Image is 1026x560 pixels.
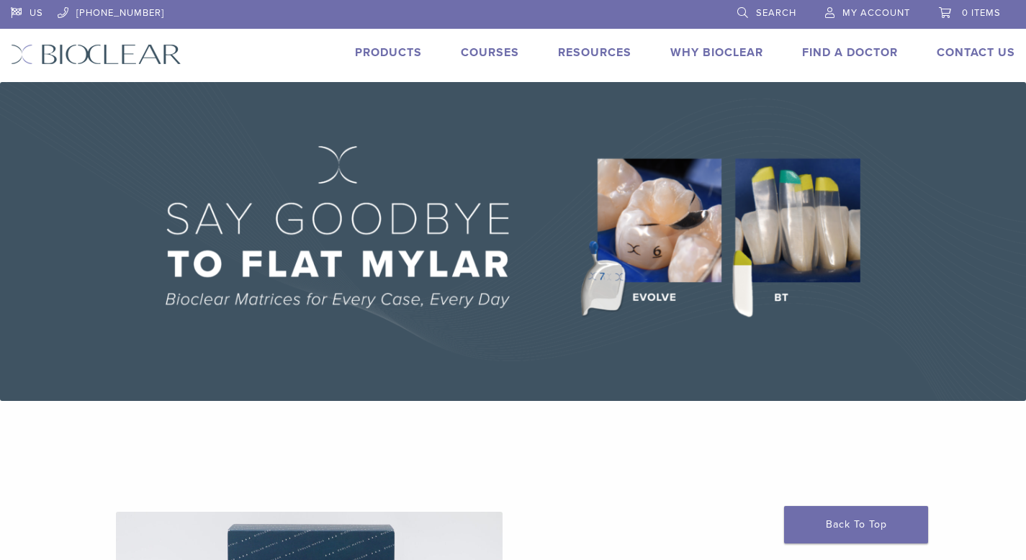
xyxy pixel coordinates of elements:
[558,45,631,60] a: Resources
[670,45,763,60] a: Why Bioclear
[461,45,519,60] a: Courses
[842,7,910,19] span: My Account
[355,45,422,60] a: Products
[756,7,796,19] span: Search
[784,506,928,543] a: Back To Top
[962,7,1001,19] span: 0 items
[802,45,898,60] a: Find A Doctor
[11,44,181,65] img: Bioclear
[937,45,1015,60] a: Contact Us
